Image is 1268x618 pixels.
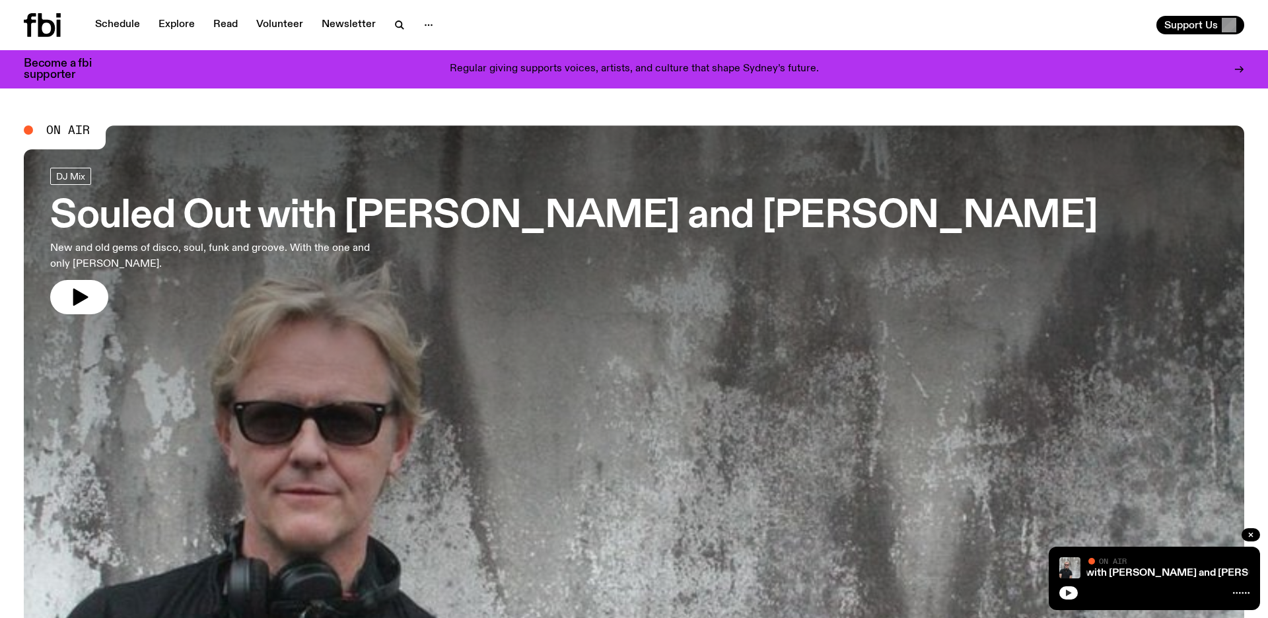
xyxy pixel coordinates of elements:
h3: Souled Out with [PERSON_NAME] and [PERSON_NAME] [50,198,1098,235]
span: On Air [1099,557,1127,565]
a: Read [205,16,246,34]
a: Explore [151,16,203,34]
span: DJ Mix [56,171,85,181]
button: Support Us [1156,16,1244,34]
h3: Become a fbi supporter [24,58,108,81]
a: Souled Out with [PERSON_NAME] and [PERSON_NAME]New and old gems of disco, soul, funk and groove. ... [50,168,1098,314]
span: Support Us [1164,19,1218,31]
img: Stephen looks directly at the camera, wearing a black tee, black sunglasses and headphones around... [1059,557,1080,578]
span: On Air [46,124,90,136]
a: Volunteer [248,16,311,34]
a: Newsletter [314,16,384,34]
p: Regular giving supports voices, artists, and culture that shape Sydney’s future. [450,63,819,75]
a: DJ Mix [50,168,91,185]
p: New and old gems of disco, soul, funk and groove. With the one and only [PERSON_NAME]. [50,240,388,272]
a: Schedule [87,16,148,34]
